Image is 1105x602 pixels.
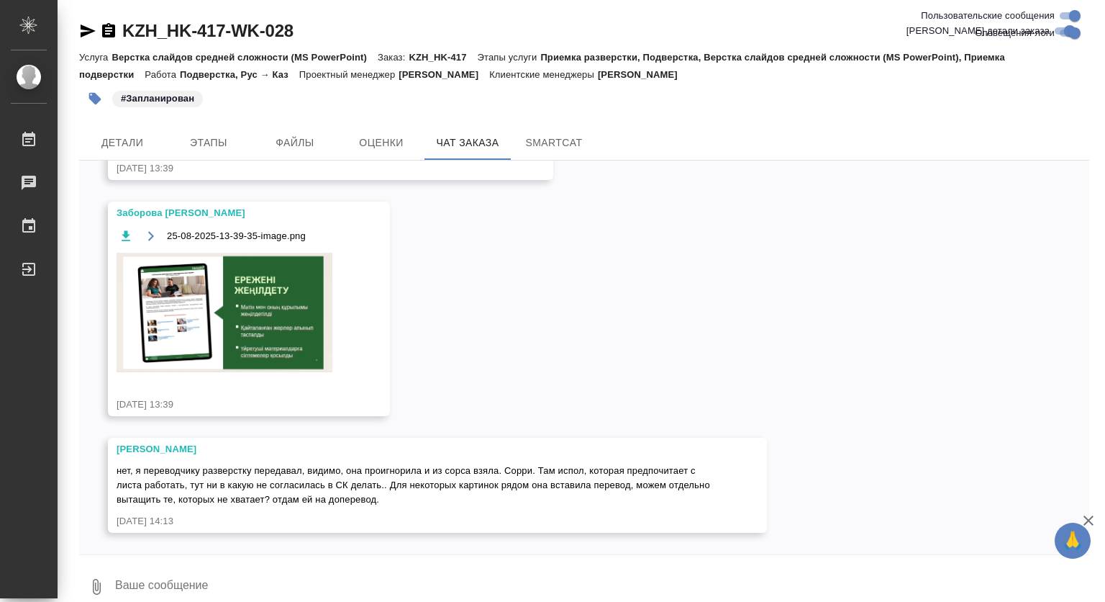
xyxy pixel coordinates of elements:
p: #Запланирован [121,91,194,106]
button: Скачать [117,228,135,246]
img: 25-08-2025-13-39-35-image.png [117,253,332,372]
a: KZH_HK-417-WK-028 [122,21,294,40]
span: Оповещения-логи [975,26,1055,40]
span: Файлы [260,134,329,152]
div: [PERSON_NAME] [117,442,717,457]
span: Детали [88,134,157,152]
span: Пользовательские сообщения [921,9,1055,23]
div: Заборова [PERSON_NAME] [117,206,340,220]
div: [DATE] 13:39 [117,161,503,176]
span: Чат заказа [433,134,502,152]
p: Работа [145,69,180,80]
button: Скопировать ссылку для ЯМессенджера [79,22,96,40]
span: Этапы [174,134,243,152]
div: [DATE] 14:13 [117,514,717,529]
span: [PERSON_NAME] детали заказа [906,24,1050,38]
button: 🙏 [1055,523,1091,559]
button: Открыть на драйве [142,228,160,246]
p: Услуга [79,52,112,63]
p: Заказ: [378,52,409,63]
p: Проектный менеджер [299,69,399,80]
span: 25-08-2025-13-39-35-image.png [167,229,306,243]
span: Запланирован [111,91,204,104]
p: Приемка разверстки, Подверстка, Верстка слайдов средней сложности (MS PowerPoint), Приемка подвер... [79,52,1005,80]
span: 🙏 [1060,526,1085,556]
p: [PERSON_NAME] [598,69,688,80]
p: Клиентские менеджеры [489,69,598,80]
p: [PERSON_NAME] [399,69,489,80]
p: KZH_HK-417 [409,52,477,63]
div: [DATE] 13:39 [117,397,340,412]
button: Добавить тэг [79,83,111,114]
p: Верстка слайдов средней сложности (MS PowerPoint) [112,52,378,63]
span: нет, я переводчику разверстку передавал, видимо, она проигнорила и из сорса взяла. Сорри. Там исп... [117,465,713,505]
span: SmartCat [519,134,588,152]
span: Оценки [347,134,416,152]
p: Этапы услуги [478,52,541,63]
button: Скопировать ссылку [100,22,117,40]
p: Подверстка, Рус → Каз [180,69,299,80]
